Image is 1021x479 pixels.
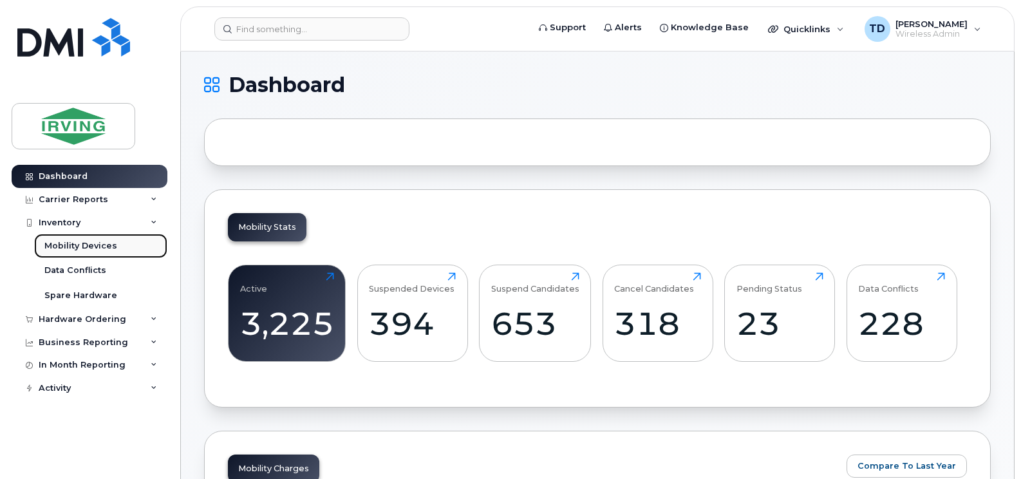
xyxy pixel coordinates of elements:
a: Cancel Candidates318 [614,272,701,355]
a: Pending Status23 [736,272,823,355]
div: Data Conflicts [858,272,919,294]
div: 3,225 [240,305,334,343]
a: Data Conflicts228 [858,272,945,355]
div: 318 [614,305,701,343]
span: Compare To Last Year [857,460,956,472]
div: Suspend Candidates [491,272,579,294]
a: Active3,225 [240,272,334,355]
div: Active [240,272,267,294]
span: Dashboard [229,75,345,95]
div: 653 [491,305,579,343]
a: Suspended Devices394 [369,272,456,355]
div: Cancel Candidates [614,272,694,294]
div: 394 [369,305,456,343]
a: Suspend Candidates653 [491,272,579,355]
div: Suspended Devices [369,272,454,294]
div: 23 [736,305,823,343]
div: Pending Status [736,272,802,294]
button: Compare To Last Year [847,455,967,478]
div: 228 [858,305,945,343]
